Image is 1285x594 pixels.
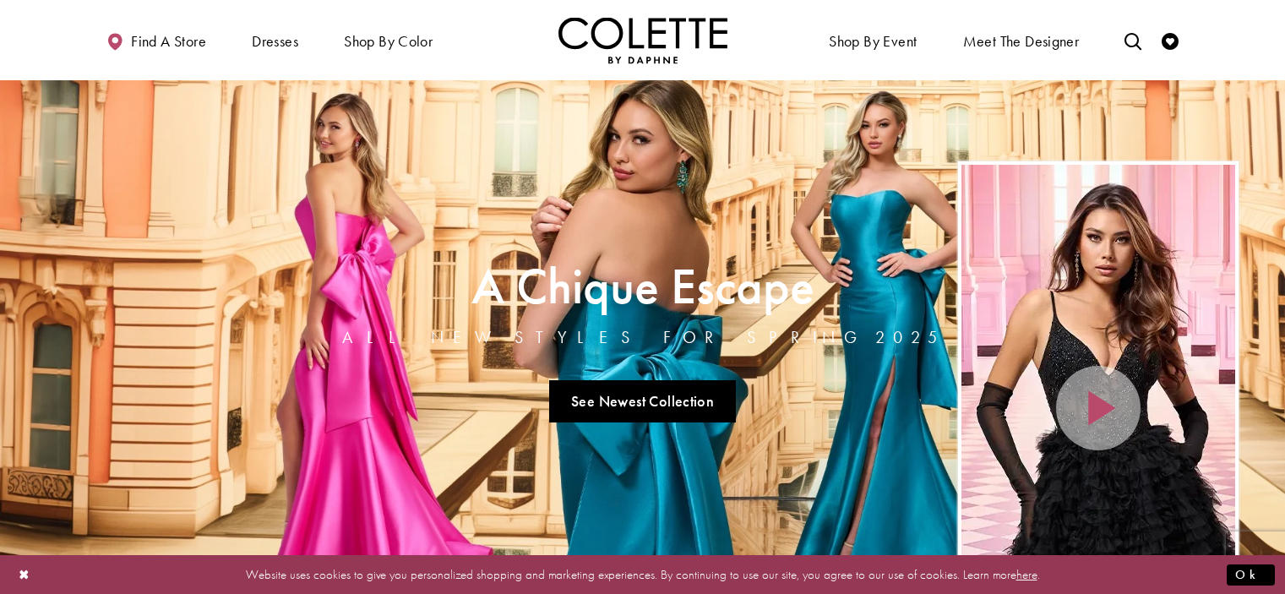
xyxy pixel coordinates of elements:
[122,563,1163,586] p: Website uses cookies to give you personalized shopping and marketing experiences. By continuing t...
[10,559,39,589] button: Close Dialog
[1016,565,1037,582] a: here
[337,373,949,429] ul: Slider Links
[1227,564,1275,585] button: Submit Dialog
[549,380,737,422] a: See Newest Collection A Chique Escape All New Styles For Spring 2025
